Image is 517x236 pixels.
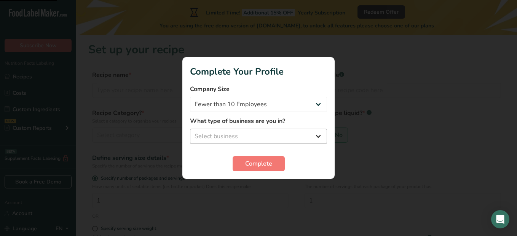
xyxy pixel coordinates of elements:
[491,210,509,228] div: Open Intercom Messenger
[190,65,327,78] h1: Complete Your Profile
[190,85,327,94] label: Company Size
[233,156,285,171] button: Complete
[190,116,327,126] label: What type of business are you in?
[245,159,272,168] span: Complete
